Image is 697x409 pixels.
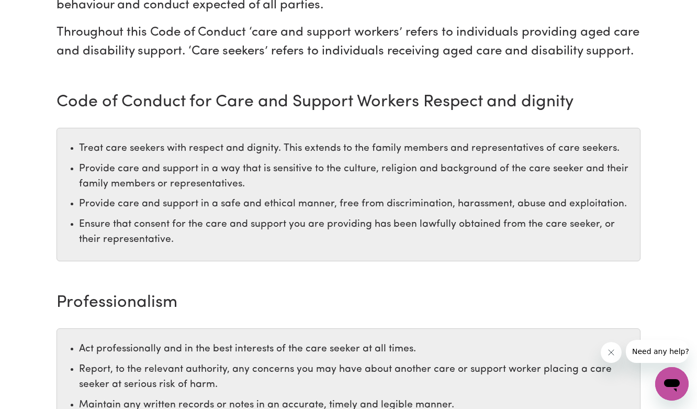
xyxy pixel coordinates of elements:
h2: Professionalism [57,293,640,313]
li: Provide care and support in a way that is sensitive to the culture, religion and background of th... [79,162,635,192]
li: Report, to the relevant authority, any concerns you may have about another care or support worker... [79,362,635,393]
li: Provide care and support in a safe and ethical manner, free from discrimination, harassment, abus... [79,197,635,212]
iframe: Button to launch messaging window [655,367,689,401]
li: Act professionally and in the best interests of the care seeker at all times. [79,342,635,357]
iframe: Close message [601,342,622,363]
span: Need any help? [6,7,63,16]
h2: Code of Conduct for Care and Support Workers Respect and dignity [57,92,640,112]
li: Ensure that consent for the care and support you are providing has been lawfully obtained from th... [79,217,635,248]
li: Treat care seekers with respect and dignity. This extends to the family members and representativ... [79,141,635,157]
p: Throughout this Code of Conduct ‘care and support workers’ refers to individuals providing aged c... [57,23,640,61]
iframe: Message from company [626,340,689,363]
